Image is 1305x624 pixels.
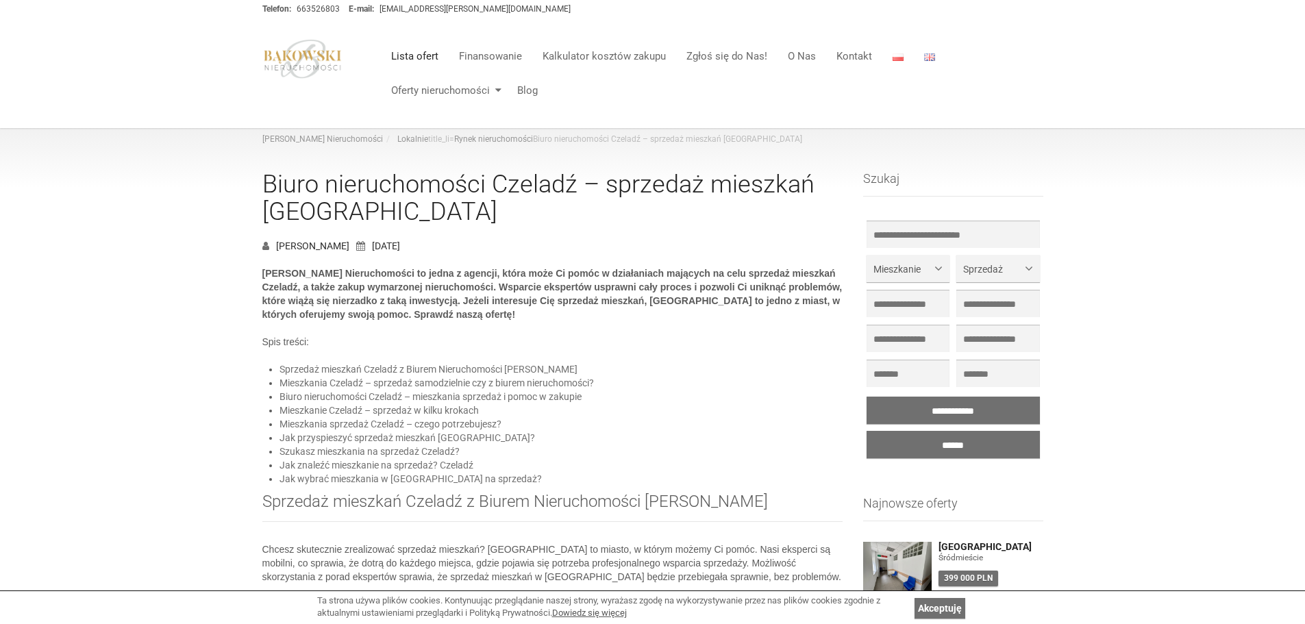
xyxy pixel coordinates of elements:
[349,4,374,14] strong: E-mail:
[449,42,532,70] a: Finansowanie
[381,77,507,104] a: Oferty nieruchomości
[279,377,594,388] a: Mieszkania Czeladź – sprzedaż samodzielnie czy z biurem nieruchomości?
[317,595,908,620] div: Ta strona używa plików cookies. Kontynuując przeglądanie naszej strony, wyrażasz zgodę na wykorzy...
[279,473,542,484] a: Jak wybrać mieszkania w [GEOGRAPHIC_DATA] na sprzedaż?
[778,42,826,70] a: O Nas
[262,240,349,251] a: [PERSON_NAME]
[383,134,802,145] li: title_li= Biuro nieruchomości Czeladź – sprzedaż mieszkań [GEOGRAPHIC_DATA]
[279,419,501,429] a: Mieszkania sprzedaż Czeladź – czego potrzebujesz?
[279,391,582,402] a: Biuro nieruchomości Czeladź – mieszkania sprzedaż i pomoc w zakupie
[939,571,998,586] div: 399 000 PLN
[279,446,460,457] a: Szukasz mieszkania na sprzedaż Czeladź?
[297,4,340,14] a: 663526803
[867,255,949,282] button: Mieszkanie
[676,42,778,70] a: Zgłoś się do Nas!
[552,608,627,618] a: Dowiedz się więcej
[863,172,1043,197] h3: Szukaj
[279,405,479,416] a: Mieszkanie Czeladź – sprzedaż w kilku krokach
[349,240,400,251] a: [DATE]
[381,42,449,70] a: Lista ofert
[924,53,935,61] img: English
[279,460,473,471] a: Jak znaleźć mieszkanie na sprzedaż? Czeladź
[279,432,535,443] a: Jak przyspieszyć sprzedaż mieszkań [GEOGRAPHIC_DATA]?
[262,492,843,521] h2: Sprzedaż mieszkań Czeladź z Biurem Nieruchomości [PERSON_NAME]
[939,552,1043,564] figure: Śródmieście
[454,134,533,144] a: Rynek nieruchomości
[915,598,965,619] a: Akceptuję
[279,364,577,375] a: Sprzedaż mieszkań Czeladź z Biurem Nieruchomości [PERSON_NAME]
[380,4,571,14] a: [EMAIL_ADDRESS][PERSON_NAME][DOMAIN_NAME]
[262,4,291,14] strong: Telefon:
[939,542,1043,552] a: [GEOGRAPHIC_DATA]
[873,262,932,276] span: Mieszkanie
[963,262,1022,276] span: Sprzedaż
[262,134,383,144] a: [PERSON_NAME] Nieruchomości
[262,268,843,320] strong: [PERSON_NAME] Nieruchomości to jedna z agencji, która może Ci pomóc w działaniach mających na cel...
[262,171,843,225] a: Biuro nieruchomości Czeladź – sprzedaż mieszkań [GEOGRAPHIC_DATA]
[893,53,904,61] img: Polski
[826,42,882,70] a: Kontakt
[956,255,1039,282] button: Sprzedaż
[532,42,676,70] a: Kalkulator kosztów zakupu
[262,542,843,584] p: Chcesz skutecznie zrealizować sprzedaż mieszkań? [GEOGRAPHIC_DATA] to miasto, w którym możemy Ci ...
[262,335,843,349] p: Spis treści:
[863,497,1043,521] h3: Najnowsze oferty
[507,77,538,104] a: Blog
[262,39,343,79] img: logo
[397,134,428,144] a: Lokalnie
